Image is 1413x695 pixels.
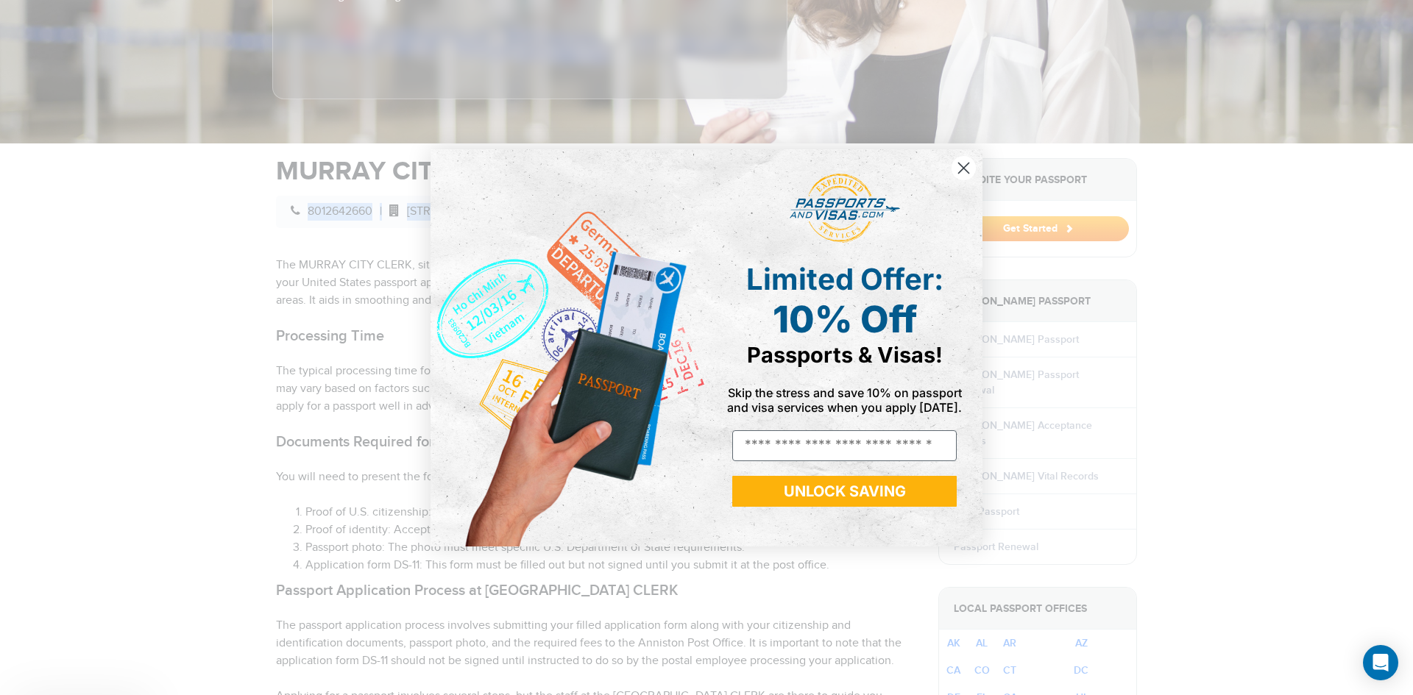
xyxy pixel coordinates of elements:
span: 10% Off [773,297,917,341]
span: Skip the stress and save 10% on passport and visa services when you apply [DATE]. [727,385,962,415]
button: UNLOCK SAVING [732,476,957,507]
span: Passports & Visas! [747,342,943,368]
div: Open Intercom Messenger [1363,645,1398,680]
img: passports and visas [790,174,900,243]
img: de9cda0d-0715-46ca-9a25-073762a91ba7.png [431,149,706,546]
button: Close dialog [951,155,977,181]
span: Limited Offer: [746,261,943,297]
